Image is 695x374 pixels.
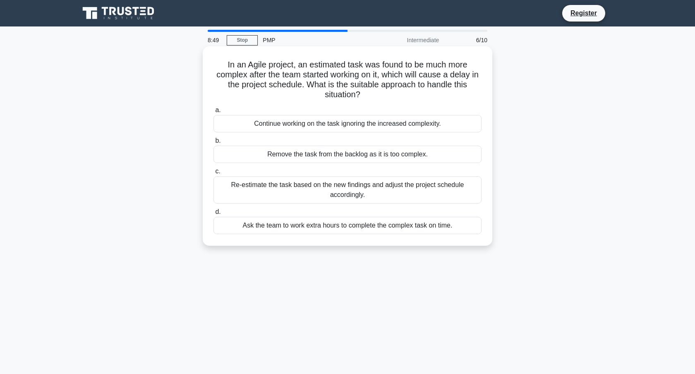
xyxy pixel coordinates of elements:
[444,32,492,48] div: 6/10
[213,217,482,234] div: Ask the team to work extra hours to complete the complex task on time.
[215,208,220,215] span: d.
[371,32,444,48] div: Intermediate
[213,146,482,163] div: Remove the task from the backlog as it is too complex.
[213,176,482,204] div: Re-estimate the task based on the new findings and adjust the project schedule accordingly.
[213,115,482,132] div: Continue working on the task ignoring the increased complexity.
[203,32,227,48] div: 8:49
[227,35,258,46] a: Stop
[566,8,602,18] a: Register
[213,60,482,100] h5: In an Agile project, an estimated task was found to be much more complex after the team started w...
[215,168,220,175] span: c.
[215,137,220,144] span: b.
[258,32,371,48] div: PMP
[215,106,220,113] span: a.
